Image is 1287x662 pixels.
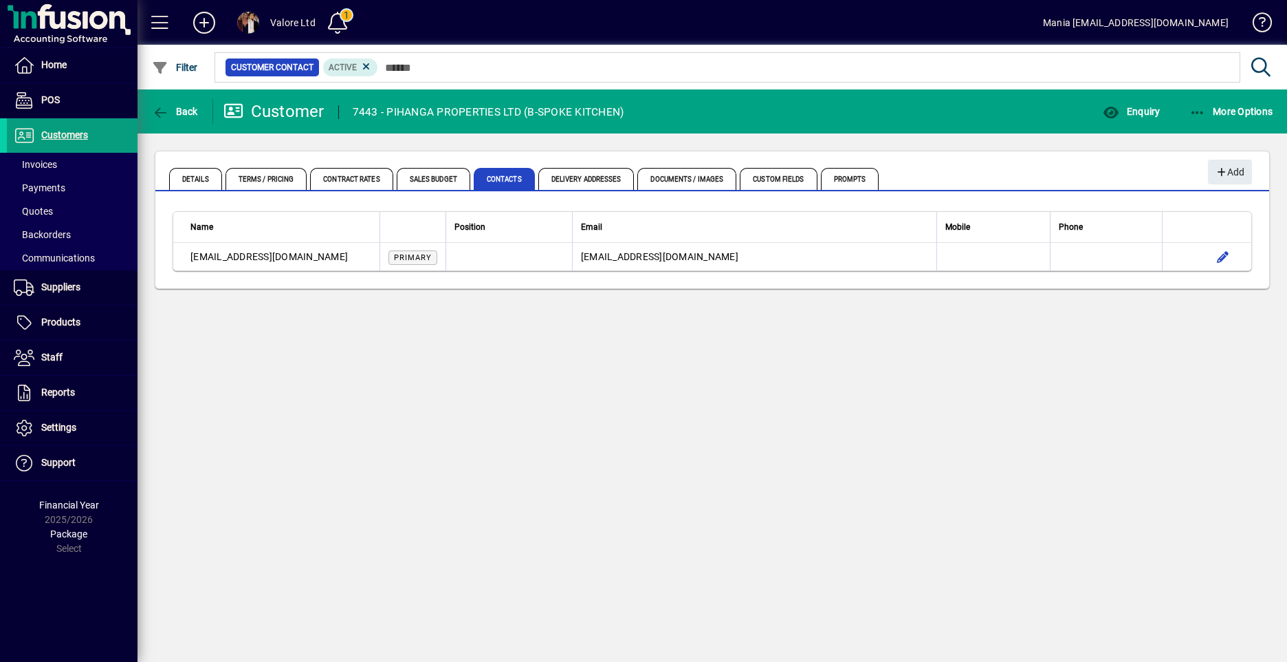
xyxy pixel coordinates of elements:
a: Quotes [7,200,137,223]
span: Details [169,168,222,190]
span: Sales Budget [397,168,470,190]
span: Primary [394,253,432,262]
app-page-header-button: Back [137,99,213,124]
span: Support [41,457,76,468]
a: Reports [7,376,137,410]
span: Email [581,220,602,235]
span: Filter [152,62,198,73]
a: Communications [7,246,137,270]
mat-chip: Activation Status: Active [323,58,378,76]
span: Suppliers [41,281,80,292]
a: Staff [7,341,137,375]
button: Add [182,10,226,35]
div: Email [581,220,928,235]
div: Phone [1059,220,1154,235]
div: Mania [EMAIL_ADDRESS][DOMAIN_NAME] [1043,12,1229,34]
span: Back [152,106,198,117]
span: Custom Fields [740,168,817,190]
span: Name [190,220,213,235]
a: Settings [7,411,137,445]
a: Knowledge Base [1242,3,1270,47]
span: Invoices [14,159,57,170]
span: Backorders [14,229,71,240]
span: Customer Contact [231,61,313,74]
span: Settings [41,422,76,433]
div: Valore Ltd [270,12,316,34]
div: Mobile [945,220,1042,235]
span: Contacts [474,168,535,190]
span: Financial Year [39,500,99,511]
button: Filter [148,55,201,80]
span: Products [41,317,80,328]
a: Support [7,446,137,480]
span: Payments [14,182,65,193]
span: Documents / Images [637,168,736,190]
a: Products [7,306,137,340]
span: Enquiry [1103,106,1160,117]
span: Reports [41,387,75,398]
button: Back [148,99,201,124]
span: Active [329,63,357,72]
div: Name [190,220,371,235]
span: More Options [1189,106,1273,117]
a: Invoices [7,153,137,176]
a: POS [7,83,137,118]
span: Delivery Addresses [538,168,635,190]
div: Position [454,220,564,235]
a: Payments [7,176,137,200]
button: Add [1208,160,1252,184]
div: 7443 - PIHANGA PROPERTIES LTD (B-SPOKE KITCHEN) [353,101,624,123]
span: Home [41,59,67,70]
span: Quotes [14,206,53,217]
span: POS [41,94,60,105]
span: Contract Rates [310,168,393,190]
span: [EMAIL_ADDRESS][DOMAIN_NAME] [190,251,348,262]
a: Backorders [7,223,137,246]
span: Position [454,220,485,235]
a: Suppliers [7,270,137,305]
span: Prompts [821,168,879,190]
button: Profile [226,10,270,35]
span: Phone [1059,220,1083,235]
a: Home [7,48,137,83]
span: Communications [14,253,95,264]
span: Terms / Pricing [225,168,307,190]
span: Package [50,528,87,540]
span: [EMAIL_ADDRESS][DOMAIN_NAME] [581,251,738,262]
button: Enquiry [1099,99,1163,124]
button: Edit [1212,246,1234,268]
span: Staff [41,352,63,363]
span: Add [1215,161,1244,184]
div: Customer [223,100,324,122]
span: Customers [41,129,88,140]
span: Mobile [945,220,970,235]
button: More Options [1186,99,1277,124]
